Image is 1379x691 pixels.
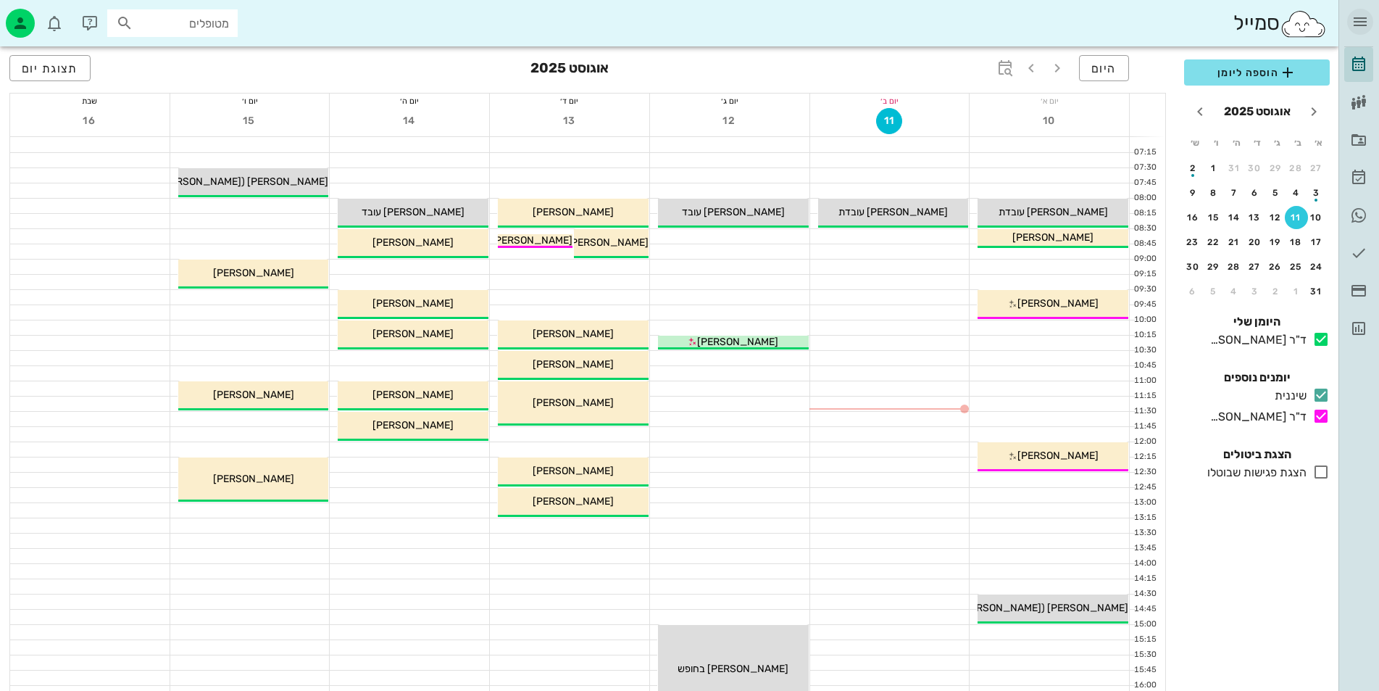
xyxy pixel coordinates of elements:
[1243,280,1267,303] button: 3
[1204,408,1307,426] div: ד"ר [PERSON_NAME]
[1130,162,1159,174] div: 07:30
[1243,286,1267,297] div: 3
[1202,262,1225,272] div: 29
[1227,131,1246,155] th: ה׳
[1036,108,1062,134] button: 10
[1202,188,1225,198] div: 8
[1222,157,1246,180] button: 31
[213,389,294,401] span: [PERSON_NAME]
[1130,573,1159,585] div: 14:15
[1222,181,1246,204] button: 7
[1130,329,1159,342] div: 10:15
[533,328,614,340] span: [PERSON_NAME]
[1202,181,1225,204] button: 8
[1305,188,1328,198] div: 3
[1130,344,1159,357] div: 10:30
[77,115,103,127] span: 16
[1243,206,1267,229] button: 13
[1181,188,1204,198] div: 9
[1130,497,1159,509] div: 13:00
[1181,212,1204,223] div: 16
[1285,286,1308,297] div: 1
[372,297,454,310] span: [PERSON_NAME]
[1184,313,1330,331] h4: היומן שלי
[1186,131,1204,155] th: ש׳
[1222,262,1246,272] div: 28
[1202,231,1225,254] button: 22
[1264,237,1287,247] div: 19
[1130,238,1159,250] div: 08:45
[1285,188,1308,198] div: 4
[1130,649,1159,661] div: 15:30
[1202,163,1225,173] div: 1
[372,419,454,431] span: [PERSON_NAME]
[1285,206,1308,229] button: 11
[1264,212,1287,223] div: 12
[877,115,901,127] span: 11
[1264,157,1287,180] button: 29
[682,206,785,218] span: [PERSON_NAME] עובד
[1181,286,1204,297] div: 6
[810,94,970,108] div: יום ב׳
[1280,9,1327,38] img: SmileCloud logo
[1264,286,1287,297] div: 2
[557,115,583,127] span: 13
[1181,163,1204,173] div: 2
[1288,131,1307,155] th: ב׳
[1243,231,1267,254] button: 20
[1202,206,1225,229] button: 15
[1305,237,1328,247] div: 17
[999,206,1108,218] span: [PERSON_NAME] עובדת
[957,602,1128,614] span: [PERSON_NAME] ([PERSON_NAME])
[330,94,489,108] div: יום ה׳
[1222,163,1246,173] div: 31
[1079,55,1129,81] button: היום
[372,389,454,401] span: [PERSON_NAME]
[530,55,609,84] h3: אוגוסט 2025
[1130,466,1159,479] div: 12:30
[1206,131,1225,155] th: ו׳
[838,206,948,218] span: [PERSON_NAME] עובדת
[1130,421,1159,433] div: 11:45
[237,108,263,134] button: 15
[1036,115,1062,127] span: 10
[533,206,614,218] span: [PERSON_NAME]
[1196,64,1318,81] span: הוספה ליומן
[1184,369,1330,386] h4: יומנים נוספים
[1222,237,1246,247] div: 21
[1017,450,1099,462] span: [PERSON_NAME]
[697,336,778,348] span: [PERSON_NAME]
[77,108,103,134] button: 16
[1130,314,1159,326] div: 10:00
[1285,237,1308,247] div: 18
[1181,231,1204,254] button: 23
[1285,255,1308,278] button: 25
[567,236,649,249] span: [PERSON_NAME]
[43,12,51,20] span: תג
[717,115,743,127] span: 12
[22,62,78,75] span: תצוגת יום
[396,108,422,134] button: 14
[1305,157,1328,180] button: 27
[1222,280,1246,303] button: 4
[1130,253,1159,265] div: 09:00
[1130,558,1159,570] div: 14:00
[1247,131,1266,155] th: ד׳
[1222,206,1246,229] button: 14
[1243,262,1267,272] div: 27
[1091,62,1117,75] span: היום
[1181,255,1204,278] button: 30
[1130,299,1159,311] div: 09:45
[157,175,328,188] span: [PERSON_NAME] ([PERSON_NAME])
[1130,451,1159,463] div: 12:15
[1201,464,1307,481] div: הצגת פגישות שבוטלו
[237,115,263,127] span: 15
[1218,97,1296,126] button: אוגוסט 2025
[1130,284,1159,296] div: 09:30
[1243,163,1267,173] div: 30
[1130,618,1159,631] div: 15:00
[1305,286,1328,297] div: 31
[1202,212,1225,223] div: 15
[1222,188,1246,198] div: 7
[1285,157,1308,180] button: 28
